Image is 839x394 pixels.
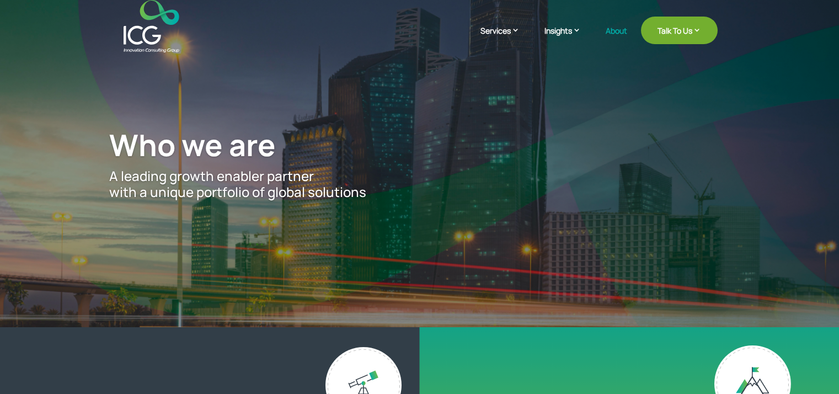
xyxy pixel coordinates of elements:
a: Talk To Us [641,17,718,44]
a: About [606,26,627,52]
span: Who we are [109,124,276,165]
a: Services [480,25,531,52]
p: A leading growth enabler partner with a unique portfolio of global solutions [109,168,729,200]
a: Insights [544,25,592,52]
